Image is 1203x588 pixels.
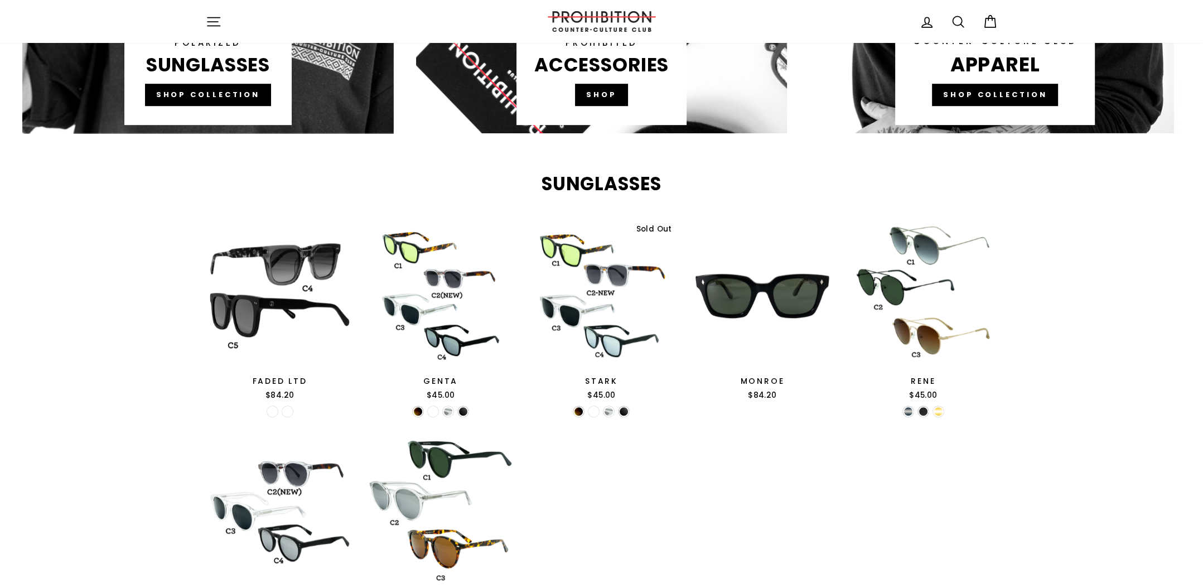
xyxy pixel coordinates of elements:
[849,221,997,405] a: RENE$45.00
[366,375,515,387] div: GENTA
[206,375,354,387] div: FADED LTD
[527,390,675,401] div: $45.00
[527,375,675,387] div: STARK
[527,221,675,405] a: STARK$45.00
[546,11,658,32] img: PROHIBITION COUNTER-CULTURE CLUB
[206,175,998,194] h2: SUNGLASSES
[206,390,354,401] div: $84.20
[631,221,675,237] div: Sold Out
[366,390,515,401] div: $45.00
[366,221,515,405] a: GENTA$45.00
[206,221,354,405] a: FADED LTD$84.20
[849,390,997,401] div: $45.00
[688,221,837,405] a: MONROE$84.20
[688,390,837,401] div: $84.20
[688,375,837,387] div: MONROE
[849,375,997,387] div: RENE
